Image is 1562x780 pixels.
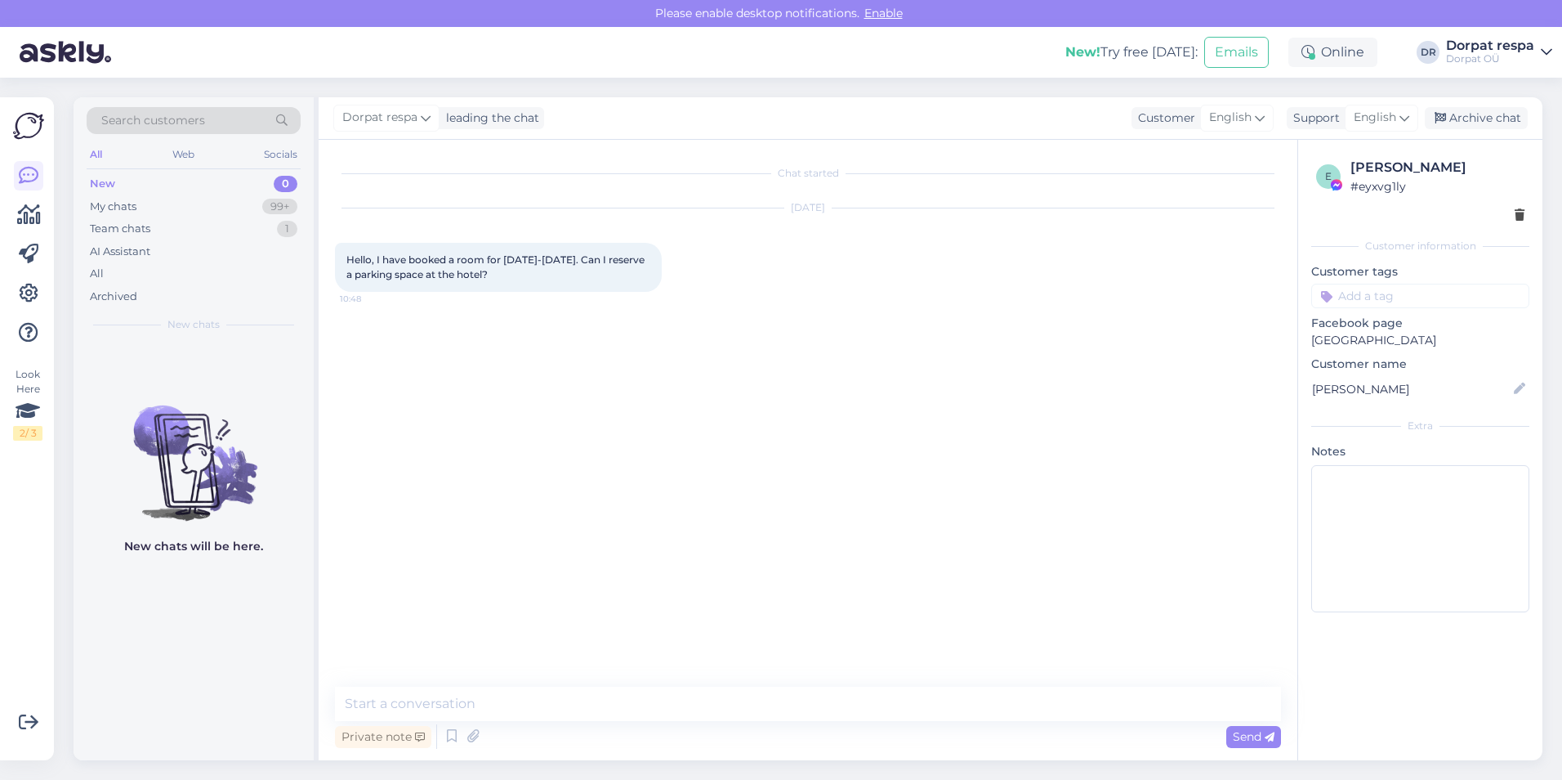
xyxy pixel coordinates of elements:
[1417,41,1439,64] div: DR
[1354,109,1396,127] span: English
[262,199,297,215] div: 99+
[167,317,220,332] span: New chats
[859,6,908,20] span: Enable
[335,200,1281,215] div: [DATE]
[1311,263,1529,280] p: Customer tags
[1311,356,1529,373] p: Customer name
[342,109,417,127] span: Dorpat respa
[90,266,104,282] div: All
[1065,44,1100,60] b: New!
[1312,380,1511,398] input: Add name
[1204,37,1269,68] button: Emails
[1350,158,1524,177] div: [PERSON_NAME]
[1446,52,1534,65] div: Dorpat OÜ
[13,367,42,441] div: Look Here
[335,726,431,748] div: Private note
[1311,315,1529,332] p: Facebook page
[1425,107,1528,129] div: Archive chat
[87,144,105,165] div: All
[1287,110,1340,127] div: Support
[1311,332,1529,349] p: [GEOGRAPHIC_DATA]
[1233,729,1274,744] span: Send
[90,199,136,215] div: My chats
[1325,170,1332,182] span: e
[277,221,297,237] div: 1
[74,376,314,523] img: No chats
[274,176,297,192] div: 0
[261,144,301,165] div: Socials
[90,244,150,260] div: AI Assistant
[13,426,42,441] div: 2 / 3
[335,166,1281,181] div: Chat started
[1350,177,1524,195] div: # eyxvg1ly
[1131,110,1195,127] div: Customer
[13,110,44,141] img: Askly Logo
[90,176,115,192] div: New
[1446,39,1534,52] div: Dorpat respa
[90,289,137,305] div: Archived
[340,293,401,305] span: 10:48
[1446,39,1552,65] a: Dorpat respaDorpat OÜ
[1311,239,1529,253] div: Customer information
[124,538,263,555] p: New chats will be here.
[1311,284,1529,308] input: Add a tag
[101,112,205,129] span: Search customers
[169,144,198,165] div: Web
[1288,38,1377,67] div: Online
[440,110,539,127] div: leading the chat
[1065,43,1198,62] div: Try free [DATE]:
[1311,443,1529,460] p: Notes
[1311,419,1529,433] div: Extra
[90,221,150,237] div: Team chats
[346,253,647,280] span: Hello, I have booked a room for [DATE]-[DATE]. Can I reserve a parking space at the hotel?
[1209,109,1252,127] span: English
